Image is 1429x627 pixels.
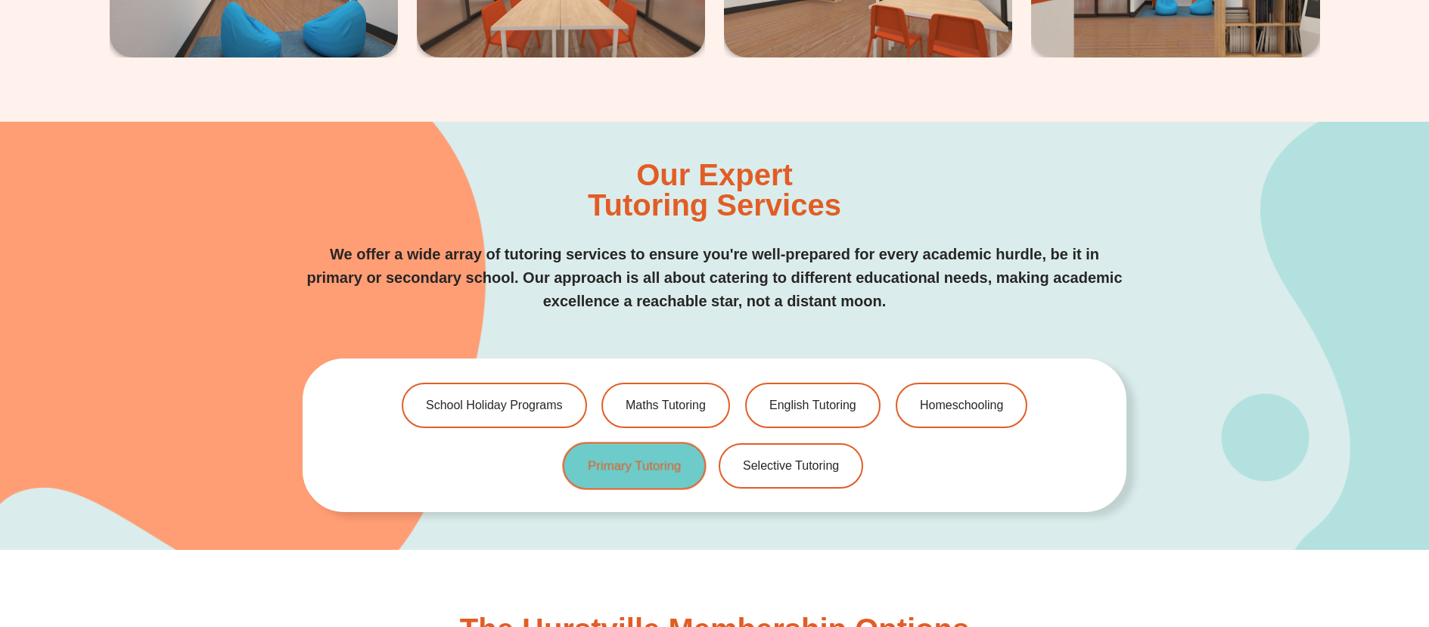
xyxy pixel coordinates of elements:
span: School Holiday Programs [426,399,563,411]
a: English Tutoring [745,383,881,428]
iframe: Chat Widget [1177,456,1429,627]
a: Primary Tutoring [563,442,707,489]
span: Selective Tutoring [743,460,839,472]
span: Homeschooling [920,399,1003,411]
a: Selective Tutoring [719,443,863,489]
h2: Our Expert Tutoring Services [588,160,841,220]
a: Maths Tutoring [601,383,730,428]
a: School Holiday Programs [402,383,587,428]
span: English Tutoring [769,399,856,411]
a: Homeschooling [896,383,1027,428]
p: We offer a wide array of tutoring services to ensure you're well-prepared for every academic hurd... [303,243,1126,313]
span: Primary Tutoring [588,459,681,472]
span: Maths Tutoring [626,399,706,411]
